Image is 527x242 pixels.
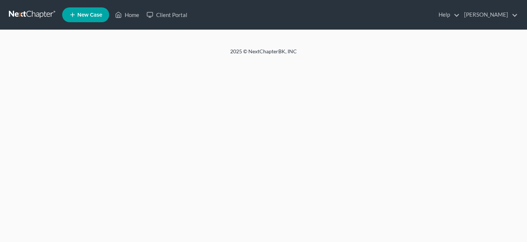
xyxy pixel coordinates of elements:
a: Client Portal [143,8,191,21]
a: [PERSON_NAME] [460,8,518,21]
div: 2025 © NextChapterBK, INC [53,48,474,61]
a: Help [435,8,460,21]
new-legal-case-button: New Case [62,7,109,22]
a: Home [111,8,143,21]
